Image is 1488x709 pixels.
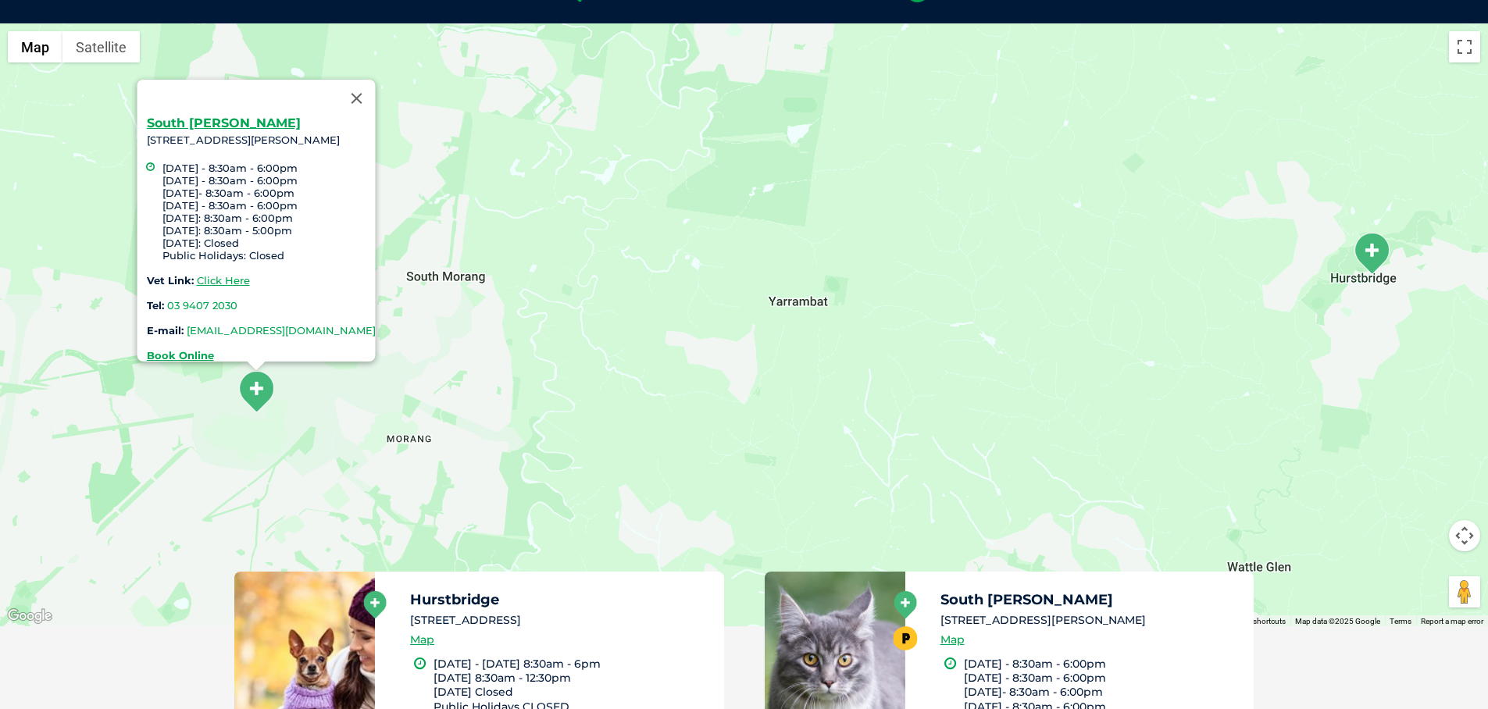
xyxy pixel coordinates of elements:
[1449,520,1480,551] button: Map camera controls
[1352,232,1391,275] div: Hurstbridge
[1390,617,1411,625] a: Terms (opens in new tab)
[162,162,375,262] li: [DATE] - 8:30am - 6:00pm [DATE] - 8:30am - 6:00pm [DATE]- 8:30am - 6:00pm [DATE] - 8:30am - 6:00p...
[146,117,375,362] div: [STREET_ADDRESS][PERSON_NAME]
[146,274,193,287] strong: Vet Link:
[337,80,375,117] button: Close
[196,274,249,287] a: Click Here
[1295,617,1380,625] span: Map data ©2025 Google
[8,31,62,62] button: Show street map
[62,31,140,62] button: Show satellite imagery
[410,593,710,607] h5: Hurstbridge
[166,299,237,312] a: 03 9407 2030
[940,612,1240,629] li: [STREET_ADDRESS][PERSON_NAME]
[410,631,434,649] a: Map
[146,299,163,312] strong: Tel:
[146,324,183,337] strong: E-mail:
[4,606,55,626] img: Google
[186,324,375,337] a: [EMAIL_ADDRESS][DOMAIN_NAME]
[940,631,965,649] a: Map
[410,612,710,629] li: [STREET_ADDRESS]
[1421,617,1483,625] a: Report a map error
[146,116,300,130] a: South [PERSON_NAME]
[1449,576,1480,607] button: Drag Pegman onto the map to open Street View
[4,606,55,626] a: Open this area in Google Maps (opens a new window)
[1449,31,1480,62] button: Toggle fullscreen view
[146,349,213,362] a: Book Online
[237,370,276,413] div: South Morang
[940,593,1240,607] h5: South [PERSON_NAME]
